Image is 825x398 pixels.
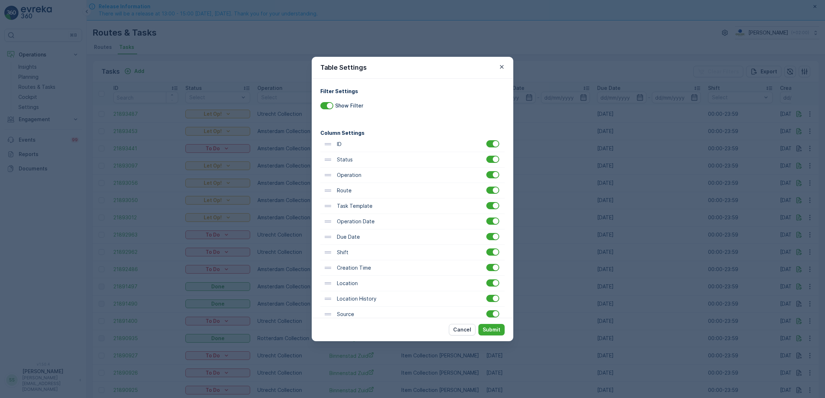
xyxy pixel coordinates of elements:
[320,152,505,168] div: Status
[320,291,505,307] div: Location History
[320,307,505,322] div: Source
[320,168,505,183] div: Operation
[335,295,377,302] p: Location History
[335,202,373,210] p: Task Template
[335,187,352,194] p: Route
[320,87,505,95] h4: Filter Settings
[335,218,375,225] p: Operation Date
[335,264,371,271] p: Creation Time
[483,326,500,333] p: Submit
[453,326,471,333] p: Cancel
[335,141,342,148] p: ID
[320,63,367,73] p: Table Settings
[335,280,358,287] p: Location
[320,183,505,198] div: Route
[320,276,505,291] div: Location
[335,233,360,241] p: Due Date
[335,311,354,318] p: Source
[320,198,505,214] div: Task Template
[320,260,505,276] div: Creation Time
[320,229,505,245] div: Due Date
[320,129,505,137] h4: Column Settings
[335,156,353,163] p: Status
[335,102,363,109] p: Show Filter
[320,214,505,229] div: Operation Date
[320,245,505,260] div: Shift
[449,324,475,335] button: Cancel
[478,324,505,335] button: Submit
[335,249,348,256] p: Shift
[320,137,505,152] div: ID
[335,171,361,179] p: Operation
